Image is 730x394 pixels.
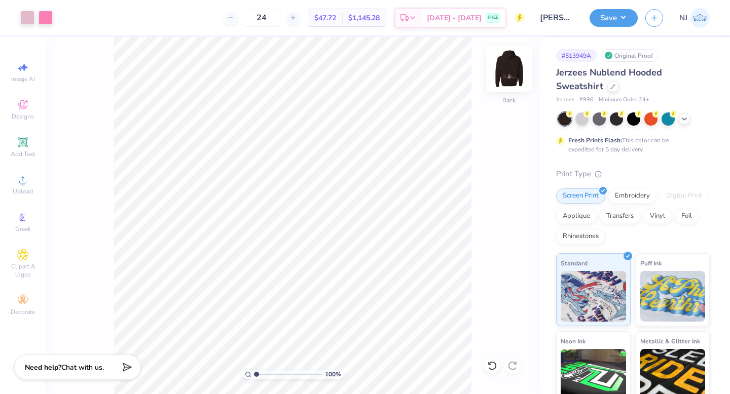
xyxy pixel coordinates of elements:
span: Clipart & logos [5,262,41,279]
div: Rhinestones [556,229,605,244]
strong: Need help? [25,363,61,372]
span: NJ [679,12,687,24]
strong: Fresh Prints Flash: [568,136,622,144]
span: $47.72 [314,13,336,23]
img: Back [489,49,529,89]
div: # 513949A [556,49,597,62]
span: # 996 [579,96,594,104]
span: Minimum Order: 24 + [599,96,649,104]
div: Applique [556,209,597,224]
img: Nidhi Jariwala [690,8,710,28]
a: NJ [679,8,710,28]
span: Jerzees Nublend Hooded Sweatshirt [556,66,662,92]
span: 100 % [325,370,341,379]
span: Chat with us. [61,363,104,372]
div: Back [502,96,516,105]
span: Decorate [11,308,35,316]
span: [DATE] - [DATE] [427,13,482,23]
div: Embroidery [608,188,656,204]
span: Metallic & Glitter Ink [640,336,700,346]
span: Add Text [11,150,35,158]
div: Screen Print [556,188,605,204]
div: Digital Print [660,188,709,204]
img: Puff Ink [640,271,706,322]
button: Save [590,9,638,27]
div: Foil [675,209,699,224]
span: Image AI [11,75,35,83]
div: Original Proof [602,49,659,62]
div: Transfers [600,209,640,224]
div: Vinyl [643,209,672,224]
span: Puff Ink [640,258,662,268]
div: This color can be expedited for 5 day delivery. [568,136,693,154]
span: Jerzees [556,96,574,104]
span: Designs [12,112,34,121]
span: Greek [15,225,31,233]
div: Print Type [556,168,710,180]
input: – – [242,9,281,27]
span: Standard [561,258,588,268]
span: Neon Ink [561,336,586,346]
img: Standard [561,271,626,322]
span: FREE [488,14,498,21]
input: Untitled Design [532,8,582,28]
span: $1,145.28 [348,13,380,23]
span: Upload [13,187,33,195]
